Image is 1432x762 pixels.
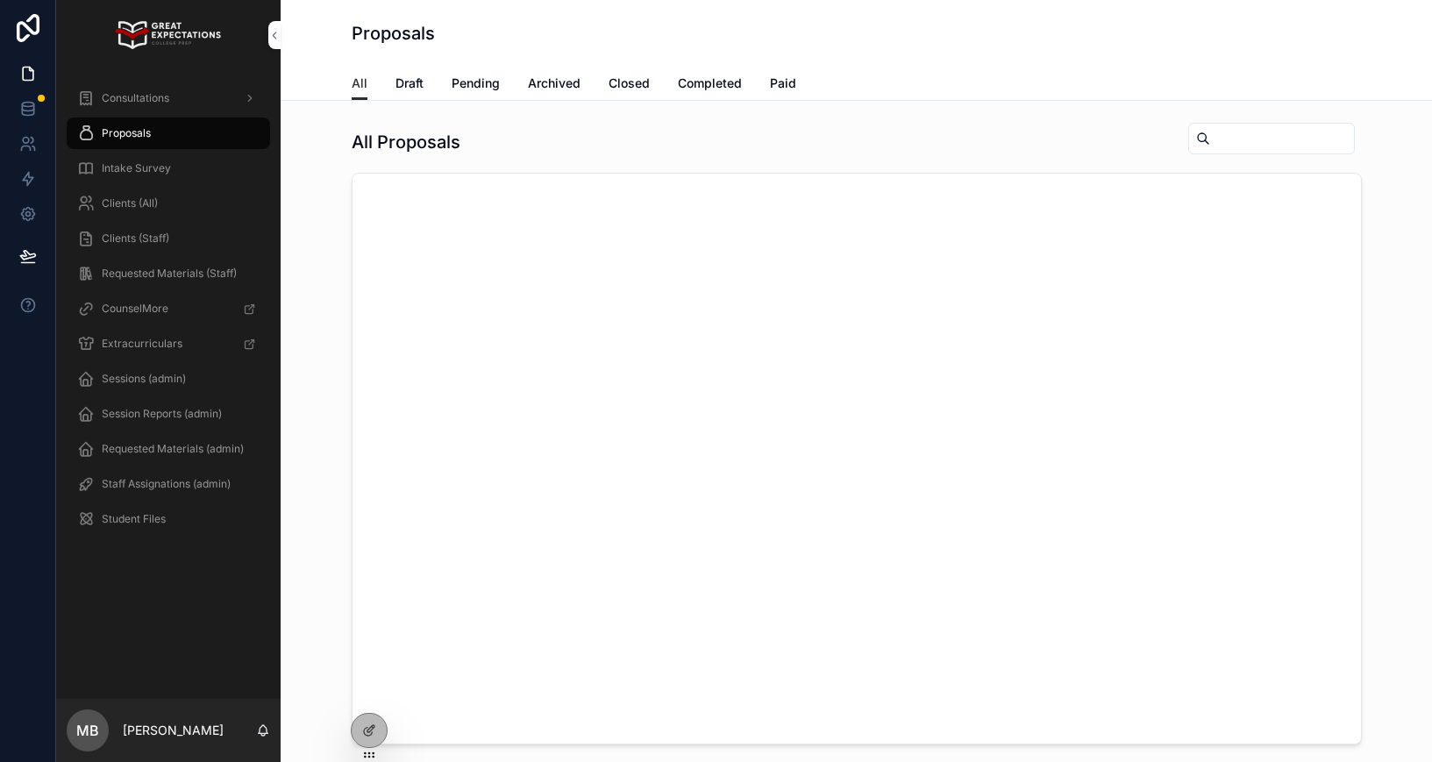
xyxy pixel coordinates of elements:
[770,75,796,92] span: Paid
[395,68,424,103] a: Draft
[116,21,220,49] img: App logo
[67,153,270,184] a: Intake Survey
[352,21,435,46] h1: Proposals
[102,337,182,351] span: Extracurriculars
[67,363,270,395] a: Sessions (admin)
[67,328,270,360] a: Extracurriculars
[67,118,270,149] a: Proposals
[102,267,237,281] span: Requested Materials (Staff)
[102,91,169,105] span: Consultations
[352,68,367,101] a: All
[528,68,581,103] a: Archived
[102,196,158,210] span: Clients (All)
[67,468,270,500] a: Staff Assignations (admin)
[67,82,270,114] a: Consultations
[102,442,244,456] span: Requested Materials (admin)
[678,68,742,103] a: Completed
[56,70,281,558] div: scrollable content
[102,512,166,526] span: Student Files
[67,223,270,254] a: Clients (Staff)
[76,720,99,741] span: MB
[609,75,650,92] span: Closed
[67,433,270,465] a: Requested Materials (admin)
[452,75,500,92] span: Pending
[102,372,186,386] span: Sessions (admin)
[67,293,270,324] a: CounselMore
[678,75,742,92] span: Completed
[102,302,168,316] span: CounselMore
[123,722,224,739] p: [PERSON_NAME]
[528,75,581,92] span: Archived
[102,161,171,175] span: Intake Survey
[770,68,796,103] a: Paid
[352,130,460,154] h1: All Proposals
[67,503,270,535] a: Student Files
[67,258,270,289] a: Requested Materials (Staff)
[609,68,650,103] a: Closed
[102,407,222,421] span: Session Reports (admin)
[67,188,270,219] a: Clients (All)
[102,231,169,246] span: Clients (Staff)
[395,75,424,92] span: Draft
[452,68,500,103] a: Pending
[352,75,367,92] span: All
[67,398,270,430] a: Session Reports (admin)
[102,126,151,140] span: Proposals
[102,477,231,491] span: Staff Assignations (admin)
